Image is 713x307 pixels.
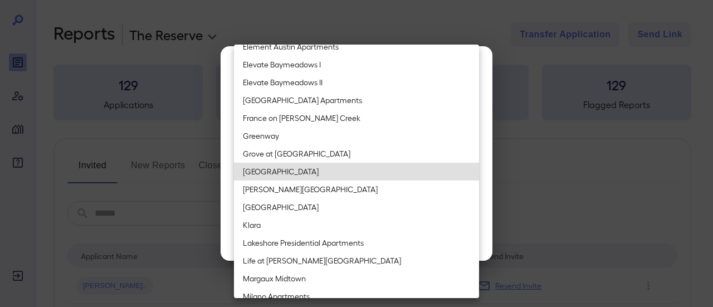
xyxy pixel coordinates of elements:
li: [GEOGRAPHIC_DATA] [234,198,479,216]
li: France on [PERSON_NAME] Creek [234,109,479,127]
li: Grove at [GEOGRAPHIC_DATA] [234,145,479,163]
li: Element Austin Apartments [234,38,479,56]
li: Elevate Baymeadows I [234,56,479,74]
li: [PERSON_NAME][GEOGRAPHIC_DATA] [234,181,479,198]
li: Life at [PERSON_NAME][GEOGRAPHIC_DATA] [234,252,479,270]
li: Elevate Baymeadows II [234,74,479,91]
li: [GEOGRAPHIC_DATA] [234,163,479,181]
li: Milano Apartments [234,287,479,305]
li: Klara [234,216,479,234]
li: [GEOGRAPHIC_DATA] Apartments [234,91,479,109]
li: Lakeshore Presidential Apartments [234,234,479,252]
li: Margaux Midtown [234,270,479,287]
li: Greenway [234,127,479,145]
